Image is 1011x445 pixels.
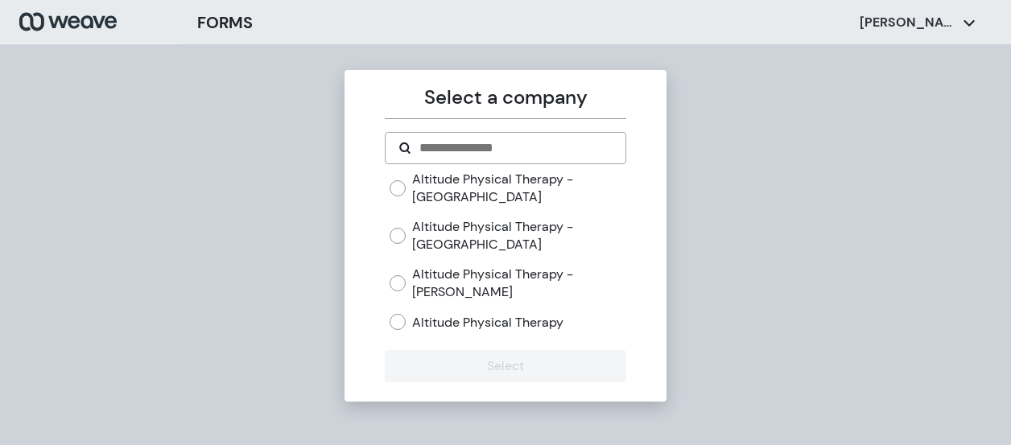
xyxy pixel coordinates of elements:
p: [PERSON_NAME] [860,14,956,31]
label: Altitude Physical Therapy [412,314,563,332]
h3: FORMS [197,10,253,35]
input: Search [418,138,612,158]
p: Select a company [385,83,625,112]
label: Altitude Physical Therapy - [GEOGRAPHIC_DATA] [412,218,625,253]
label: Altitude Physical Therapy - [PERSON_NAME] [412,266,625,300]
button: Select [385,350,625,382]
label: Altitude Physical Therapy - [GEOGRAPHIC_DATA] [412,171,625,205]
